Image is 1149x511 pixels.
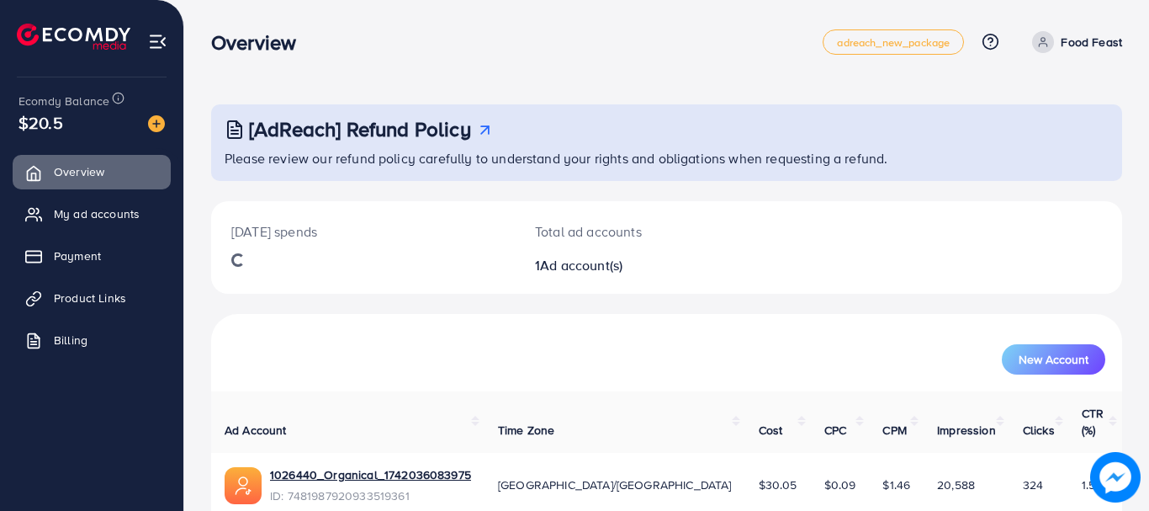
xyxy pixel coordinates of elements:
h2: 1 [535,258,723,274]
img: menu [148,32,167,51]
span: $20.5 [19,110,63,135]
p: [DATE] spends [231,221,495,242]
img: image [148,115,165,132]
a: Billing [13,323,171,357]
button: New Account [1002,344,1105,375]
p: Total ad accounts [535,221,723,242]
img: ic-ads-acc.e4c84228.svg [225,467,262,504]
p: Food Feast [1061,32,1122,52]
p: Please review our refund policy carefully to understand your rights and obligations when requesti... [225,148,1112,168]
h3: [AdReach] Refund Policy [249,117,471,141]
span: Billing [54,332,87,349]
span: $30.05 [759,476,797,493]
span: Ecomdy Balance [19,93,109,109]
span: New Account [1019,354,1088,365]
span: Payment [54,248,101,264]
span: Impression [937,422,996,439]
span: $0.09 [824,476,856,493]
span: CPC [824,422,846,439]
a: Product Links [13,281,171,315]
a: 1026440_Organical_1742036083975 [270,466,471,483]
span: Ad Account [225,422,287,439]
span: Cost [759,422,783,439]
span: ID: 7481987920933519361 [270,487,471,504]
span: Time Zone [498,422,554,439]
a: adreach_new_package [823,29,964,55]
span: [GEOGRAPHIC_DATA]/[GEOGRAPHIC_DATA] [498,476,732,493]
span: Ad account(s) [540,256,622,274]
a: Payment [13,239,171,273]
img: logo [17,24,130,50]
span: 20,588 [937,476,975,493]
h3: Overview [211,30,310,55]
span: Overview [54,163,104,180]
span: My ad accounts [54,205,140,222]
span: 324 [1023,476,1043,493]
span: Clicks [1023,422,1055,439]
span: CTR (%) [1082,405,1104,439]
span: $1.46 [882,476,910,493]
img: image [1090,452,1141,503]
span: CPM [882,422,906,439]
a: My ad accounts [13,197,171,231]
span: Product Links [54,290,126,306]
span: 1.57 [1082,476,1102,493]
a: Overview [13,155,171,189]
a: Food Feast [1025,31,1122,53]
span: adreach_new_package [837,37,950,48]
